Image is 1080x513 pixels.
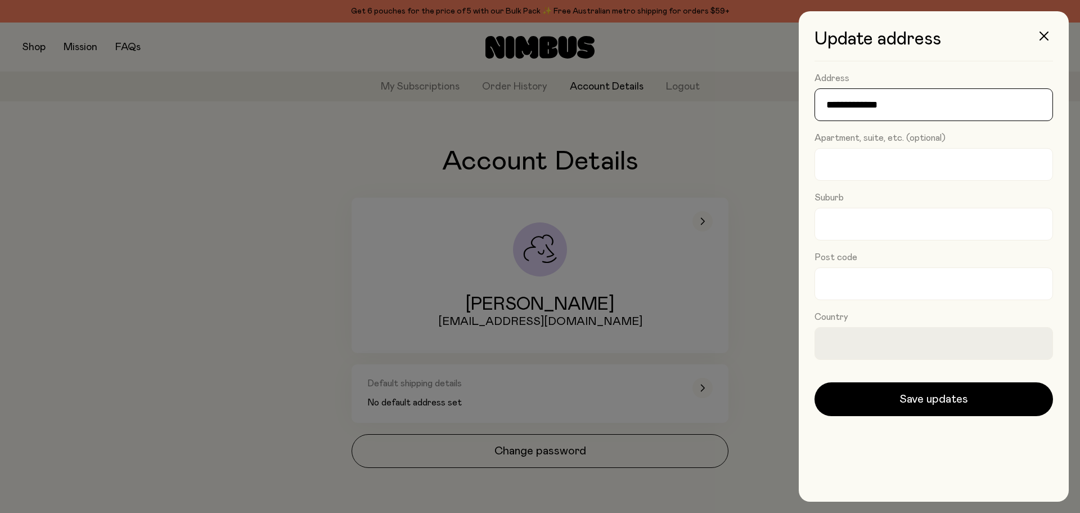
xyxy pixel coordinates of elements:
button: Save updates [814,382,1053,416]
h3: Update address [814,29,1053,61]
label: Suburb [814,192,844,203]
label: Apartment, suite, etc. (optional) [814,132,946,144]
label: Post code [814,252,857,263]
label: Address [814,73,849,84]
label: Country [814,311,848,323]
span: Save updates [899,391,968,407]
